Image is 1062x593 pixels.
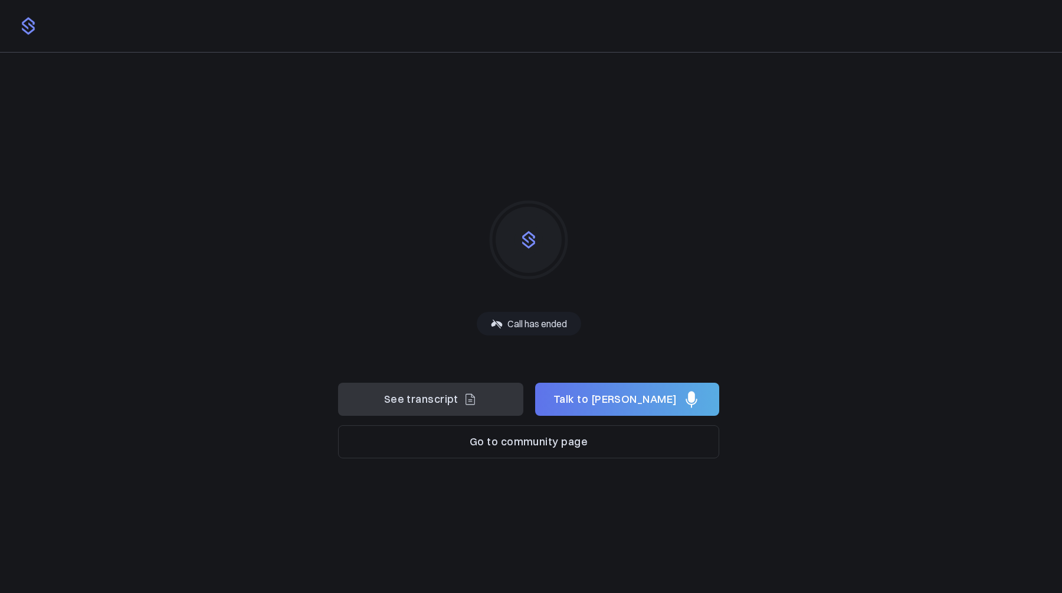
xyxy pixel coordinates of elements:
[338,425,719,458] button: Go to community page
[553,391,677,408] span: Talk to [PERSON_NAME]
[19,17,38,35] img: logo.png
[384,391,458,408] span: See transcript
[507,317,567,331] p: Call has ended
[338,383,523,416] button: See transcript
[535,383,719,416] button: Talk to [PERSON_NAME]
[338,436,719,448] a: Go to community page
